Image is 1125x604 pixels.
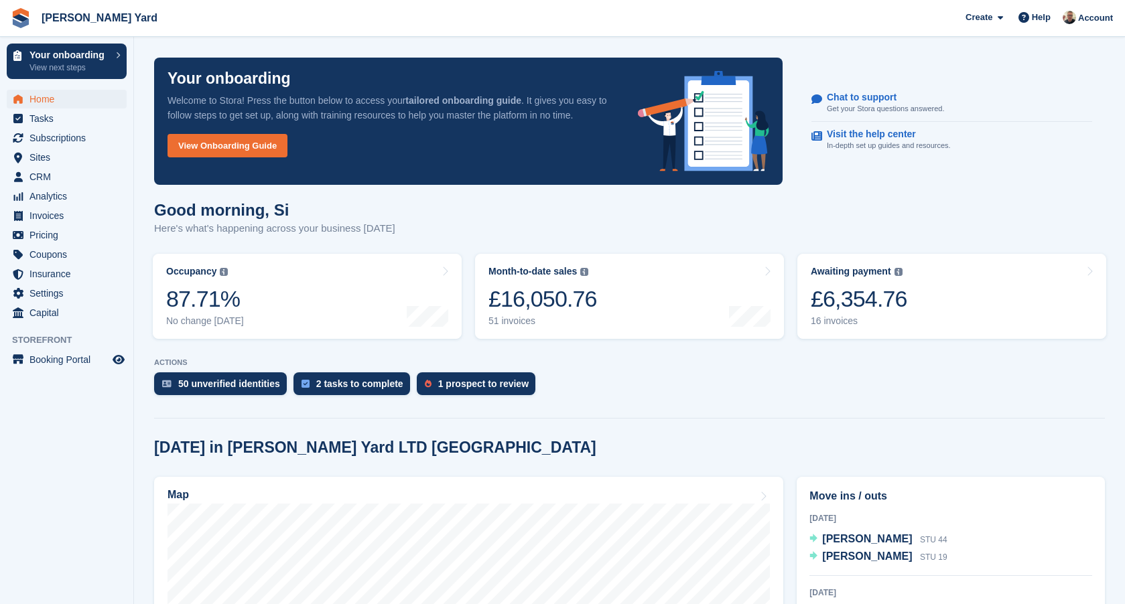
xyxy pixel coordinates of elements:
[1032,11,1051,24] span: Help
[966,11,992,24] span: Create
[154,201,395,219] h1: Good morning, Si
[168,489,189,501] h2: Map
[162,380,172,388] img: verify_identity-adf6edd0f0f0b5bbfe63781bf79b02c33cf7c696d77639b501bdc392416b5a36.svg
[809,587,1092,599] div: [DATE]
[7,44,127,79] a: Your onboarding View next steps
[1063,11,1076,24] img: Si Allen
[29,50,109,60] p: Your onboarding
[29,62,109,74] p: View next steps
[178,378,280,389] div: 50 unverified identities
[168,93,616,123] p: Welcome to Stora! Press the button below to access your . It gives you easy to follow steps to ge...
[166,266,216,277] div: Occupancy
[154,221,395,236] p: Here's what's happening across your business [DATE]
[895,268,903,276] img: icon-info-grey-7440780725fd019a000dd9b08b2336e03edf1995a4989e88bcd33f0948082b44.svg
[111,352,127,368] a: Preview store
[405,95,521,106] strong: tailored onboarding guide
[811,85,1092,122] a: Chat to support Get your Stora questions answered.
[638,71,769,171] img: onboarding-info-6c161a55d2c0e0a8cae90662b2fe09162a5109e8cc188191df67fb4f79e88e88.svg
[827,129,940,140] p: Visit the help center
[7,226,127,244] a: menu
[417,372,542,402] a: 1 prospect to review
[220,268,228,276] img: icon-info-grey-7440780725fd019a000dd9b08b2336e03edf1995a4989e88bcd33f0948082b44.svg
[166,285,244,313] div: 87.71%
[29,350,110,369] span: Booking Portal
[7,167,127,186] a: menu
[7,129,127,147] a: menu
[827,92,933,103] p: Chat to support
[7,187,127,206] a: menu
[7,284,127,303] a: menu
[154,358,1105,367] p: ACTIONS
[7,206,127,225] a: menu
[920,535,947,544] span: STU 44
[425,380,432,388] img: prospect-51fa495bee0391a8d652442698ab0144808aea92771e9ea1ae160a38d050c398.svg
[29,284,110,303] span: Settings
[168,134,287,157] a: View Onboarding Guide
[438,378,529,389] div: 1 prospect to review
[827,140,951,151] p: In-depth set up guides and resources.
[797,254,1106,339] a: Awaiting payment £6,354.76 16 invoices
[29,129,110,147] span: Subscriptions
[29,109,110,128] span: Tasks
[7,350,127,369] a: menu
[809,488,1092,504] h2: Move ins / outs
[153,254,462,339] a: Occupancy 87.71% No change [DATE]
[29,303,110,322] span: Capital
[811,315,907,327] div: 16 invoices
[36,7,163,29] a: [PERSON_NAME] Yard
[29,245,110,264] span: Coupons
[1078,11,1113,25] span: Account
[809,512,1092,524] div: [DATE]
[475,254,784,339] a: Month-to-date sales £16,050.76 51 invoices
[7,303,127,322] a: menu
[811,285,907,313] div: £6,354.76
[811,266,891,277] div: Awaiting payment
[29,206,110,225] span: Invoices
[29,226,110,244] span: Pricing
[488,285,597,313] div: £16,050.76
[580,268,588,276] img: icon-info-grey-7440780725fd019a000dd9b08b2336e03edf1995a4989e88bcd33f0948082b44.svg
[811,122,1092,158] a: Visit the help center In-depth set up guides and resources.
[822,550,912,562] span: [PERSON_NAME]
[29,187,110,206] span: Analytics
[7,109,127,128] a: menu
[293,372,417,402] a: 2 tasks to complete
[302,380,310,388] img: task-75834270c22a3079a89374b754ae025e5fb1db73e45f91037f5363f120a921f8.svg
[29,148,110,167] span: Sites
[7,148,127,167] a: menu
[154,372,293,402] a: 50 unverified identities
[827,103,944,115] p: Get your Stora questions answered.
[488,266,577,277] div: Month-to-date sales
[822,533,912,544] span: [PERSON_NAME]
[809,531,947,548] a: [PERSON_NAME] STU 44
[920,552,947,562] span: STU 19
[154,439,596,457] h2: [DATE] in [PERSON_NAME] Yard LTD [GEOGRAPHIC_DATA]
[29,265,110,283] span: Insurance
[488,315,597,327] div: 51 invoices
[316,378,403,389] div: 2 tasks to complete
[11,8,31,28] img: stora-icon-8386f47178a22dfd0bd8f6a31ec36ba5ce8667c1dd55bd0f319d3a0aa187defe.svg
[7,265,127,283] a: menu
[809,548,947,566] a: [PERSON_NAME] STU 19
[29,90,110,108] span: Home
[168,71,291,86] p: Your onboarding
[12,333,133,347] span: Storefront
[7,90,127,108] a: menu
[29,167,110,186] span: CRM
[7,245,127,264] a: menu
[166,315,244,327] div: No change [DATE]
